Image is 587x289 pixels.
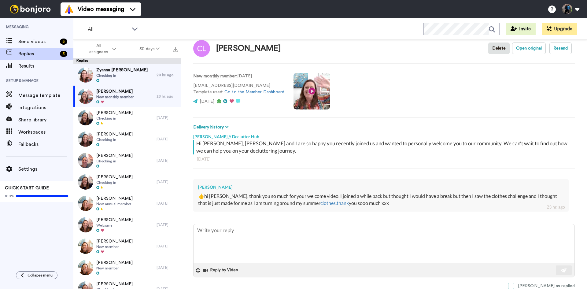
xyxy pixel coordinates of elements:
span: [PERSON_NAME] [96,195,133,202]
button: Upgrade [542,23,577,35]
img: 5cb1b1e2-84ca-42d2-91d5-986f912a00c7-thumb.jpg [78,239,93,254]
a: [PERSON_NAME]Welcome[DATE] [73,214,181,235]
button: Collapse menu [16,271,57,279]
img: 0bc9f1c1-5f13-4c74-8afb-79e348104ad3-thumb.jpg [78,196,93,211]
div: 3 [60,51,67,57]
button: Resend [549,43,572,54]
div: Replies [73,58,181,64]
span: Send videos [18,38,57,45]
img: 3c529f07-bb14-43c3-b544-075e8d5acbc5-thumb.jpg [78,174,93,190]
span: Message template [18,92,73,99]
a: [PERSON_NAME]Checking in[DATE] [73,171,181,193]
span: [PERSON_NAME] [96,217,133,223]
div: [DATE] [157,180,178,184]
div: 23 hr. ago [547,204,565,210]
img: 3c529f07-bb14-43c3-b544-075e8d5acbc5-thumb.jpg [78,110,93,125]
span: [PERSON_NAME] [96,88,134,94]
span: All assignees [86,43,111,55]
span: Settings [18,165,73,173]
img: 4d3d57f5-2ea5-483d-b09c-397eae94e778-thumb.jpg [78,89,93,104]
p: [EMAIL_ADDRESS][DOMAIN_NAME] Template used: [193,83,284,95]
img: export.svg [173,47,178,52]
span: New member [96,244,133,249]
span: Fallbacks [18,141,73,148]
strong: New monthly member [193,74,236,78]
span: [PERSON_NAME] [96,238,133,244]
img: 0fa0d165-5112-4dde-8828-0776a7cd44b8-thumb.jpg [78,132,93,147]
span: Checking in [96,116,133,121]
button: Invite [506,23,536,35]
button: Export all results that match these filters now. [171,44,180,54]
a: Go to the Member Dashboard [224,90,284,94]
div: [DATE] [157,158,178,163]
a: [PERSON_NAME]Checking in[DATE] [73,150,181,171]
span: All [88,26,129,33]
span: Integrations [18,104,73,111]
span: New monthly member [96,94,134,99]
div: [PERSON_NAME] as replied [518,283,575,289]
div: [DATE] [157,244,178,249]
a: clothes.thank [320,200,349,206]
img: f11fc43e-5c7c-4979-8c97-d513badc108f-thumb.jpg [78,153,93,168]
div: [DATE] [157,115,178,120]
button: Reply by Video [203,266,240,275]
div: [DATE] [157,137,178,142]
span: [PERSON_NAME] [96,174,133,180]
div: [PERSON_NAME] // Declutter Hub [193,131,575,140]
div: 20 hr. ago [157,72,178,77]
span: Workspaces [18,128,73,136]
span: [DATE] [200,99,214,104]
button: Delivery history [193,124,231,131]
img: vm-color.svg [64,4,74,14]
span: Checking in [96,180,133,185]
a: [PERSON_NAME]New member[DATE] [73,235,181,257]
span: [PERSON_NAME] [96,153,133,159]
a: [PERSON_NAME]New annual member[DATE] [73,193,181,214]
span: [PERSON_NAME] [96,131,133,137]
div: [DATE] [157,265,178,270]
a: [PERSON_NAME]Checking in[DATE] [73,128,181,150]
img: 203ff400-55a0-48b0-835b-368ac7712ee2-thumb.jpg [78,67,93,83]
img: bj-logo-header-white.svg [7,5,53,13]
span: Zyanna [PERSON_NAME] [96,67,148,73]
span: New annual member [96,202,133,206]
a: [PERSON_NAME]New monthly member23 hr. ago [73,86,181,107]
a: [PERSON_NAME]Checking in[DATE] [73,107,181,128]
span: Results [18,62,73,70]
img: send-white.svg [561,268,567,273]
span: Video messaging [78,5,124,13]
span: [PERSON_NAME] [96,260,133,266]
a: Zyanna [PERSON_NAME]Checking in20 hr. ago [73,64,181,86]
img: 5cb1b1e2-84ca-42d2-91d5-986f912a00c7-thumb.jpg [78,260,93,275]
div: Hi [PERSON_NAME], [PERSON_NAME] and I are so happy you recently joined us and wanted to personall... [196,140,573,154]
div: 5 [60,39,67,45]
img: 6398cb1b-6401-44a1-ae6f-7fa1c2f28068-thumb.jpg [78,217,93,232]
span: Share library [18,116,73,124]
button: 30 days [128,43,172,54]
button: All assignees [75,40,128,57]
span: [PERSON_NAME] [96,110,133,116]
span: Checking in [96,159,133,164]
div: [DATE] [157,201,178,206]
span: Checking in [96,73,148,78]
span: Checking in [96,137,133,142]
div: 23 hr. ago [157,94,178,99]
div: [DATE] [197,156,571,162]
img: Image of Christine Lord [193,40,210,57]
p: : [DATE] [193,73,284,80]
a: [PERSON_NAME]New member[DATE] [73,257,181,278]
span: Collapse menu [28,273,53,278]
div: [PERSON_NAME] [216,44,281,53]
button: Open original [512,43,546,54]
span: QUICK START GUIDE [5,186,49,190]
div: 👍hi [PERSON_NAME], thank you so much for your welcome video. I joined a while back but thought I ... [198,193,564,207]
div: [PERSON_NAME] [198,184,564,190]
span: Welcome [96,223,133,228]
span: [PERSON_NAME] [96,281,133,287]
span: New member [96,266,133,271]
span: 100% [5,194,14,198]
div: [DATE] [157,222,178,227]
button: Delete [488,43,510,54]
span: Replies [18,50,57,57]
